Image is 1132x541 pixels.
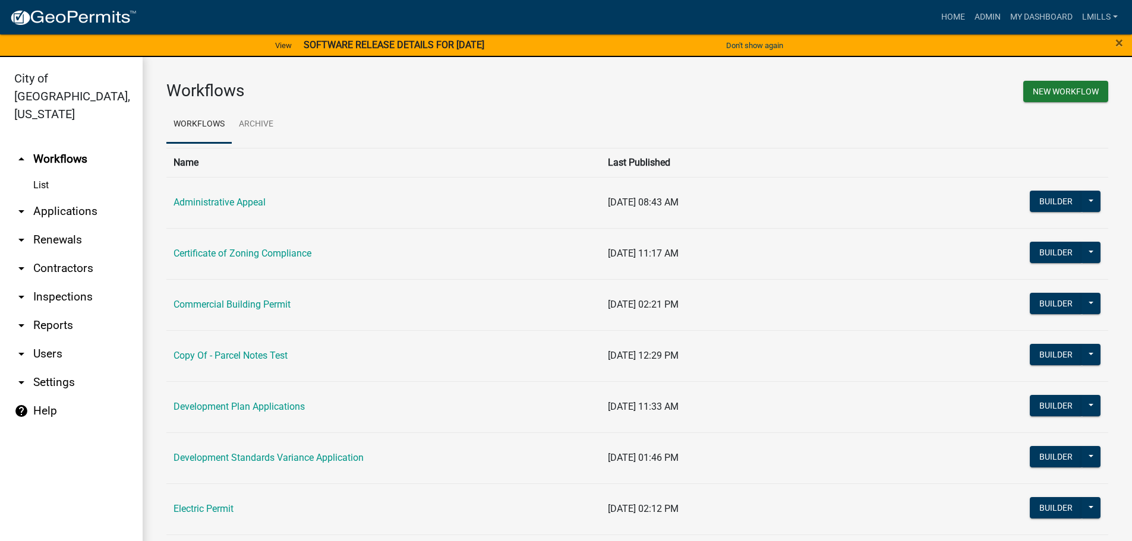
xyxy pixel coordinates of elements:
h3: Workflows [166,81,629,101]
button: Builder [1030,446,1082,467]
a: My Dashboard [1005,6,1077,29]
span: [DATE] 02:21 PM [608,299,679,310]
span: [DATE] 11:17 AM [608,248,679,259]
button: Close [1115,36,1123,50]
button: Builder [1030,497,1082,518]
span: [DATE] 01:46 PM [608,452,679,463]
i: help [14,404,29,418]
a: Development Plan Applications [174,401,305,412]
i: arrow_drop_down [14,204,29,219]
button: Builder [1030,395,1082,416]
a: Administrative Appeal [174,197,266,208]
button: New Workflow [1023,81,1108,102]
a: Commercial Building Permit [174,299,291,310]
i: arrow_drop_down [14,290,29,304]
button: Builder [1030,191,1082,212]
button: Builder [1030,344,1082,365]
a: lmills [1077,6,1122,29]
a: Admin [970,6,1005,29]
strong: SOFTWARE RELEASE DETAILS FOR [DATE] [304,39,484,50]
a: Home [936,6,970,29]
a: Development Standards Variance Application [174,452,364,463]
a: Archive [232,106,280,144]
i: arrow_drop_down [14,375,29,390]
i: arrow_drop_down [14,347,29,361]
i: arrow_drop_down [14,233,29,247]
span: [DATE] 11:33 AM [608,401,679,412]
th: Name [166,148,601,177]
span: [DATE] 12:29 PM [608,350,679,361]
a: Certificate of Zoning Compliance [174,248,311,259]
i: arrow_drop_down [14,318,29,333]
button: Don't show again [721,36,788,55]
button: Builder [1030,242,1082,263]
a: Copy Of - Parcel Notes Test [174,350,288,361]
th: Last Published [601,148,926,177]
i: arrow_drop_up [14,152,29,166]
span: [DATE] 08:43 AM [608,197,679,208]
span: [DATE] 02:12 PM [608,503,679,514]
a: Electric Permit [174,503,234,514]
a: View [270,36,297,55]
button: Builder [1030,293,1082,314]
a: Workflows [166,106,232,144]
i: arrow_drop_down [14,261,29,276]
span: × [1115,34,1123,51]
